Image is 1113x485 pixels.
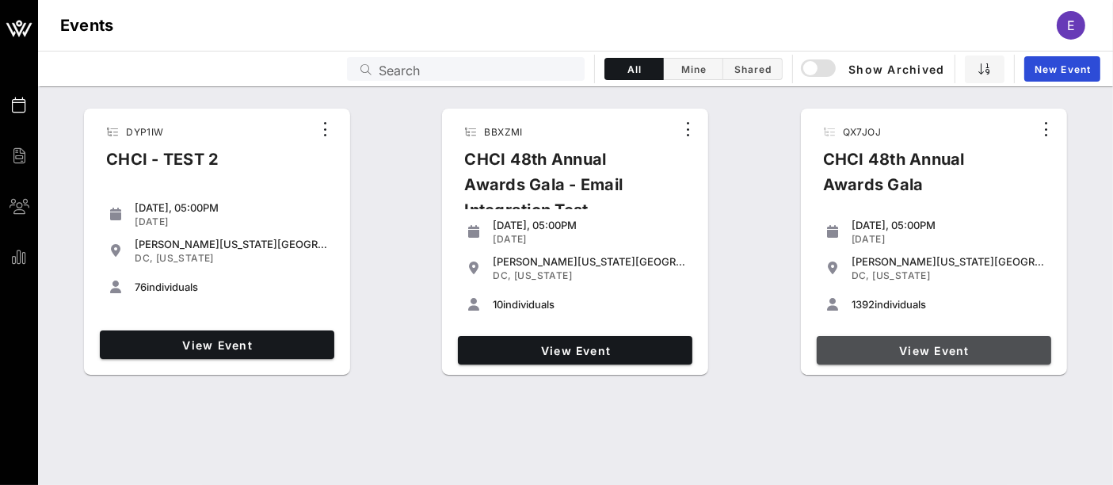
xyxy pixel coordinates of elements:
[458,336,692,365] a: View Event
[135,252,153,264] span: DC,
[852,233,1045,246] div: [DATE]
[156,252,214,264] span: [US_STATE]
[817,336,1051,365] a: View Event
[60,13,114,38] h1: Events
[100,330,334,359] a: View Event
[664,58,723,80] button: Mine
[852,269,870,281] span: DC,
[852,298,875,311] span: 1392
[1067,17,1075,33] span: E
[493,219,686,231] div: [DATE], 05:00PM
[615,63,654,75] span: All
[673,63,713,75] span: Mine
[604,58,664,80] button: All
[1057,11,1085,40] div: E
[93,147,231,185] div: CHCI - TEST 2
[493,255,686,268] div: [PERSON_NAME][US_STATE][GEOGRAPHIC_DATA]
[135,216,328,228] div: [DATE]
[106,338,328,352] span: View Event
[810,147,1034,210] div: CHCI 48th Annual Awards Gala
[464,344,686,357] span: View Event
[135,281,147,293] span: 76
[493,233,686,246] div: [DATE]
[802,55,945,83] button: Show Archived
[135,201,328,214] div: [DATE], 05:00PM
[1024,56,1100,82] a: New Event
[843,126,881,138] span: QX7JOJ
[514,269,572,281] span: [US_STATE]
[135,238,328,250] div: [PERSON_NAME][US_STATE][GEOGRAPHIC_DATA]
[493,269,511,281] span: DC,
[493,298,686,311] div: individuals
[803,59,944,78] span: Show Archived
[852,255,1045,268] div: [PERSON_NAME][US_STATE][GEOGRAPHIC_DATA]
[852,219,1045,231] div: [DATE], 05:00PM
[852,298,1045,311] div: individuals
[484,126,522,138] span: BBXZMI
[733,63,772,75] span: Shared
[823,344,1045,357] span: View Event
[452,147,675,235] div: CHCI 48th Annual Awards Gala - Email Integration Test
[1034,63,1091,75] span: New Event
[126,126,163,138] span: DYP1IW
[135,281,328,293] div: individuals
[872,269,930,281] span: [US_STATE]
[723,58,783,80] button: Shared
[493,298,503,311] span: 10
